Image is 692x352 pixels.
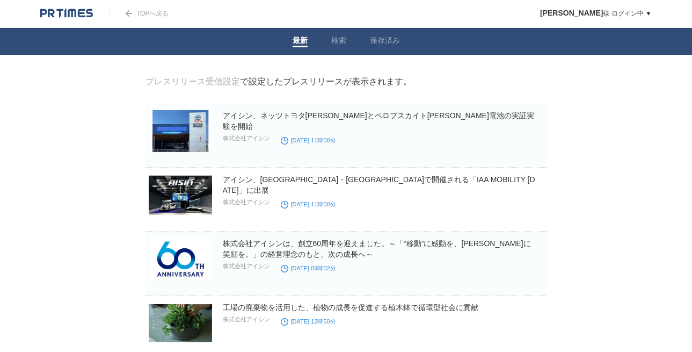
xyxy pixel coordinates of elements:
[293,36,308,47] a: 最新
[540,10,652,17] a: [PERSON_NAME]様 ログイン中 ▼
[331,36,346,47] a: 検索
[223,175,535,195] a: アイシン、[GEOGRAPHIC_DATA]・[GEOGRAPHIC_DATA]で開催される「IAA MOBILITY [DATE]」に出展
[223,315,270,324] p: 株式会社アイシン
[223,303,478,312] a: 工場の廃棄物を活用した、植物の成長を促進する植木鉢で循環型社会に貢献
[223,262,270,270] p: 株式会社アイシン
[149,302,212,344] img: 工場の廃棄物を活用した、植物の成長を促進する植木鉢で循環型社会に貢献
[223,111,534,131] a: アイシン、ネッツトヨタ[PERSON_NAME]とペロブスカイト[PERSON_NAME]電池の実証実験を開始
[126,10,132,17] img: arrow.png
[281,137,336,143] time: [DATE] 11時00分
[149,110,212,152] img: アイシン、ネッツトヨタ郡山とペロブスカイト太陽電池の実証実験を開始
[281,201,336,207] time: [DATE] 11時00分
[223,239,531,258] a: 株式会社アイシンは、創立60周年を迎えました。～「“移動”に感動を、[PERSON_NAME]に笑顔を。」の経営理念のもと、次の成長へ～
[370,36,400,47] a: 保存済み
[223,198,270,206] p: 株式会社アイシン
[149,238,212,280] img: 株式会社アイシンは、創立60周年を迎えました。～「“移動”に感動を、未来に笑顔を。」の経営理念のもと、次の成長へ～
[223,134,270,142] p: 株式会社アイシン
[281,265,336,271] time: [DATE] 09時02分
[145,76,412,88] div: で設定したプレスリリースが表示されます。
[540,9,603,17] span: [PERSON_NAME]
[109,10,169,17] a: TOPへ戻る
[281,318,336,325] time: [DATE] 12時50分
[149,174,212,216] img: アイシン、ドイツ・ミュンヘンで開催される「IAA MOBILITY 2025」に出展
[145,77,240,86] a: プレスリリース受信設定
[40,8,93,19] img: logo.png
